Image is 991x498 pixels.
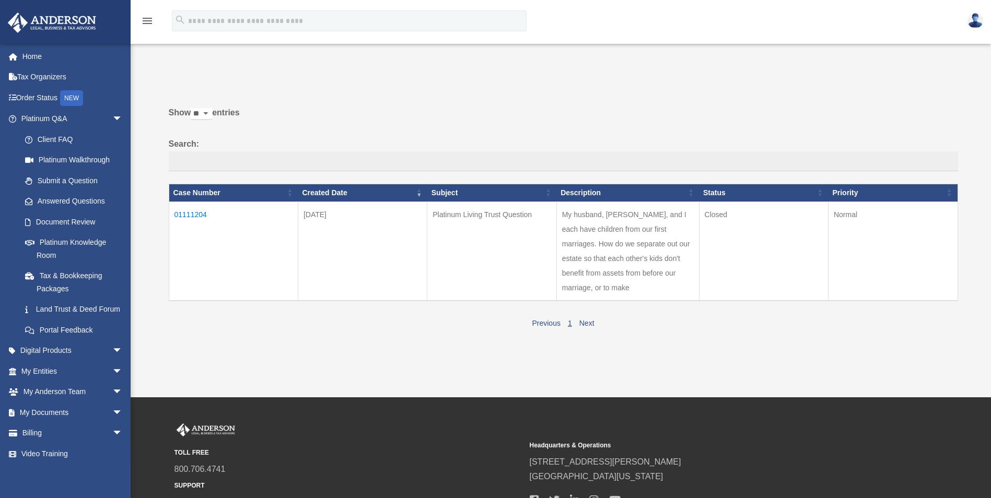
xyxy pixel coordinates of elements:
a: Client FAQ [15,129,133,150]
div: NEW [60,90,83,106]
th: Created Date: activate to sort column ascending [298,184,427,201]
a: My Documentsarrow_drop_down [7,402,138,423]
a: Tax & Bookkeeping Packages [15,266,133,299]
td: 01111204 [169,201,298,301]
td: Normal [828,201,958,301]
td: Platinum Living Trust Question [427,201,556,301]
a: Tax Organizers [7,67,138,88]
td: My husband, [PERSON_NAME], and I each have children from our first marriages. How do we separate ... [556,201,699,301]
a: Video Training [7,443,138,464]
span: arrow_drop_down [112,402,133,423]
a: Digital Productsarrow_drop_down [7,340,138,361]
a: Platinum Knowledge Room [15,232,133,266]
a: menu [141,18,154,27]
span: arrow_drop_down [112,423,133,444]
th: Description: activate to sort column ascending [556,184,699,201]
a: Land Trust & Deed Forum [15,299,133,320]
small: TOLL FREE [174,447,522,458]
i: search [174,14,186,26]
a: Platinum Walkthrough [15,150,133,171]
td: Closed [699,201,828,301]
a: My Anderson Teamarrow_drop_down [7,382,138,402]
label: Search: [169,137,958,171]
a: Submit a Question [15,170,133,191]
small: Headquarters & Operations [530,440,878,451]
a: Document Review [15,211,133,232]
a: Previous [532,319,560,327]
a: Order StatusNEW [7,87,138,109]
a: 800.706.4741 [174,465,226,473]
th: Priority: activate to sort column ascending [828,184,958,201]
a: My Entitiesarrow_drop_down [7,361,138,382]
a: Answered Questions [15,191,128,212]
a: Platinum Q&Aarrow_drop_down [7,109,133,129]
th: Status: activate to sort column ascending [699,184,828,201]
select: Showentries [191,108,212,120]
small: SUPPORT [174,480,522,491]
span: arrow_drop_down [112,361,133,382]
img: Anderson Advisors Platinum Portal [174,423,237,437]
label: Show entries [169,105,958,131]
span: arrow_drop_down [112,382,133,403]
span: arrow_drop_down [112,109,133,130]
img: User Pic [967,13,983,28]
a: [STREET_ADDRESS][PERSON_NAME] [530,457,681,466]
i: menu [141,15,154,27]
th: Subject: activate to sort column ascending [427,184,556,201]
img: Anderson Advisors Platinum Portal [5,13,99,33]
a: Next [579,319,594,327]
a: 1 [568,319,572,327]
a: Home [7,46,138,67]
input: Search: [169,151,958,171]
span: arrow_drop_down [112,340,133,362]
a: [GEOGRAPHIC_DATA][US_STATE] [530,472,663,481]
th: Case Number: activate to sort column ascending [169,184,298,201]
a: Portal Feedback [15,319,133,340]
td: [DATE] [298,201,427,301]
a: Billingarrow_drop_down [7,423,138,444]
